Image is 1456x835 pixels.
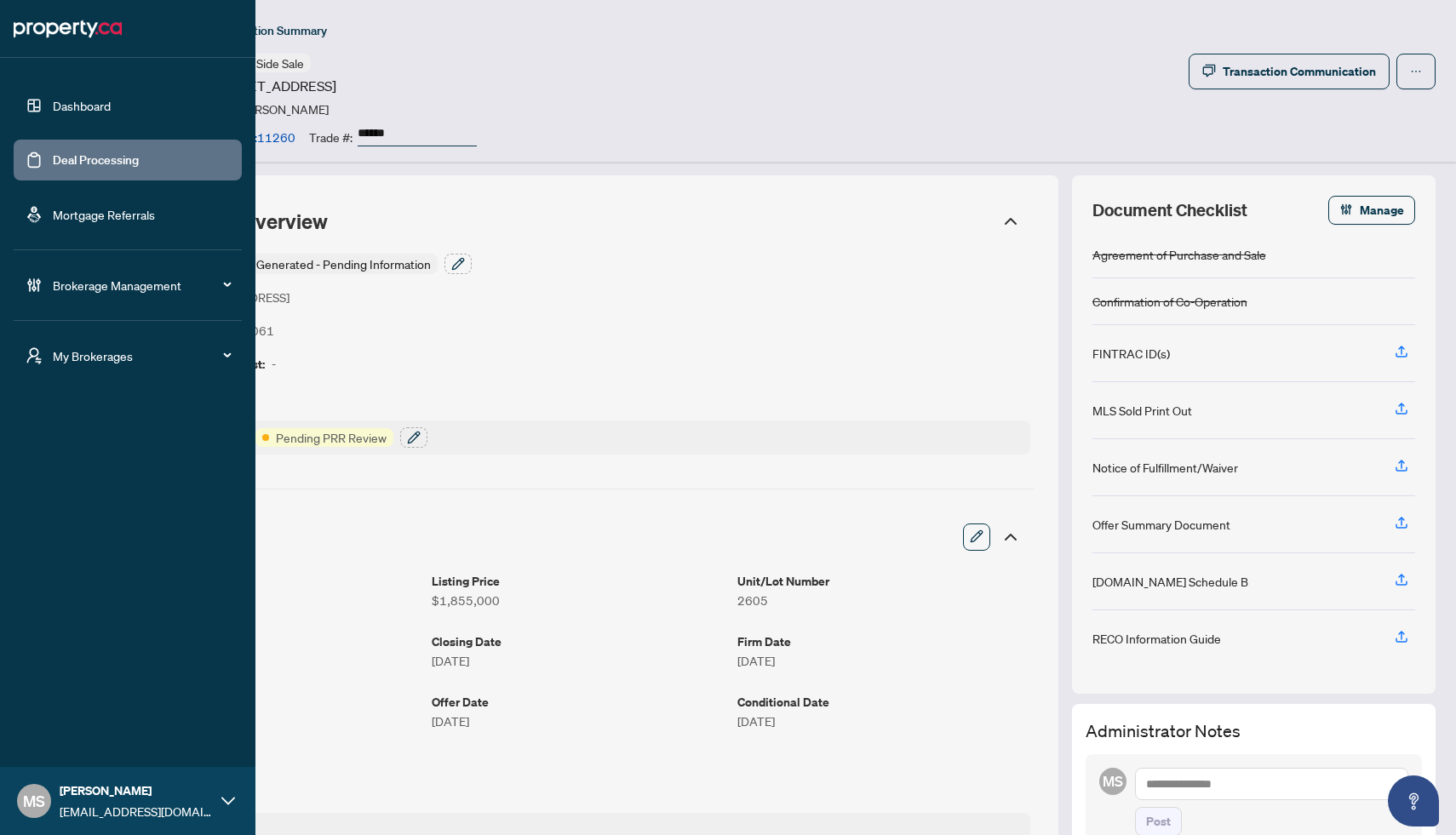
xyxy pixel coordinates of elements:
img: logo [14,15,122,43]
span: Brokerage Management [53,276,230,295]
article: [DATE] [432,712,724,730]
div: FINTRAC ID(s) [1092,344,1170,363]
span: ellipsis [1410,66,1422,77]
h3: Administrator Notes [1086,718,1423,744]
a: Deal Processing [53,152,139,168]
article: 1 [126,772,418,791]
div: Trade Details [112,513,1035,561]
article: Trade #: [309,128,353,146]
article: [DATE] [737,712,1029,730]
article: Pending PRR Review [276,428,387,447]
article: [DATE] [432,651,724,670]
article: [PERSON_NAME] [237,100,329,118]
article: Conditional Date [737,692,1029,712]
div: Transaction Overview [112,199,1035,243]
article: Listing Price [432,571,724,591]
a: Mortgage Referrals [53,207,155,222]
div: Notice of Fulfillment/Waiver [1092,458,1238,477]
span: MS [23,789,45,813]
span: Listing Side Sale [218,55,304,71]
button: Transaction Communication [1189,54,1390,89]
article: [DATE] [126,712,418,730]
span: user-switch [26,347,43,364]
span: Manage [1360,197,1404,224]
article: [DATE] [737,651,1029,670]
article: Mutual Release Date [126,632,418,651]
button: Manage [1328,196,1415,225]
div: Trade Number Generated - Pending Information [170,254,438,274]
a: Dashboard [53,98,111,113]
div: Confirmation of Co-Operation [1092,292,1247,311]
article: Closing Date [432,632,724,651]
article: - [126,651,418,670]
div: RECO Information Guide [1092,629,1221,648]
article: $1,618,584.07 [126,591,418,609]
button: Open asap [1388,775,1439,826]
span: [PERSON_NAME] [60,781,213,800]
article: Number of offers [126,752,418,772]
span: My Brokerages [53,346,230,365]
div: [DOMAIN_NAME] Schedule B [1092,572,1248,591]
span: Transaction Summary [212,23,327,38]
span: Document Checklist [1092,198,1247,222]
div: Transaction Communication [1223,58,1376,85]
div: Offer Summary Document [1092,515,1230,534]
span: MS [1103,770,1123,792]
div: MLS Sold Print Out [1092,401,1192,420]
article: 2605 [737,591,1029,609]
article: $1,855,000 [432,591,724,609]
article: List Date [126,692,418,712]
article: Offer Date [432,692,724,712]
span: [EMAIL_ADDRESS][DOMAIN_NAME] [60,802,213,821]
div: Agreement of Purchase and Sale [1092,245,1266,264]
article: - [272,354,276,374]
article: Firm Date [737,632,1029,651]
article: Accepted Price [126,571,418,591]
article: [STREET_ADDRESS] [211,76,336,96]
article: Unit/Lot Number [737,571,1029,591]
